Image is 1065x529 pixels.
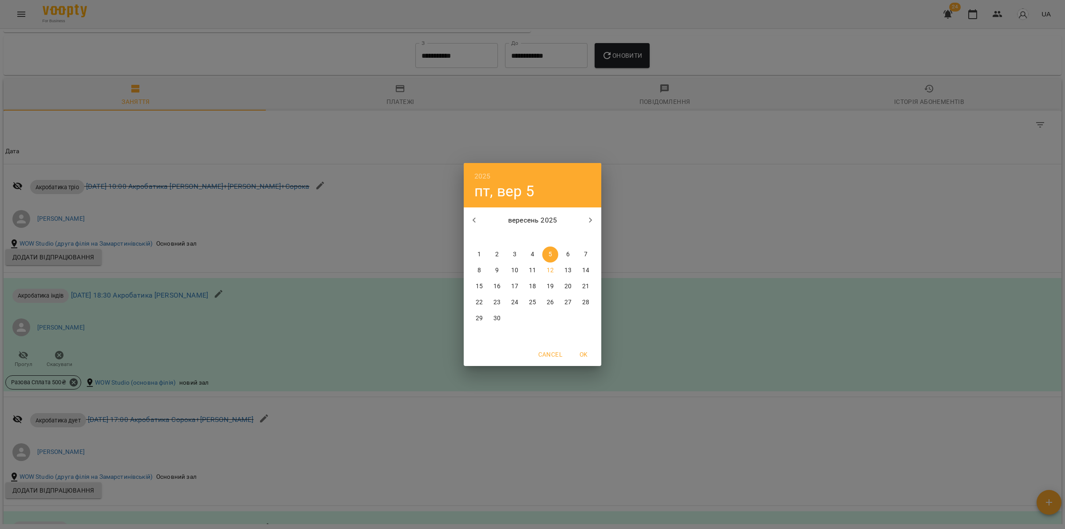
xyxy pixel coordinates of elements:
button: 25 [525,294,540,310]
p: 3 [513,250,517,259]
span: вт [489,233,505,242]
p: 16 [493,282,501,291]
p: 26 [547,298,554,307]
button: 2025 [474,170,491,183]
button: 9 [489,263,505,278]
button: 26 [542,294,558,310]
p: 19 [547,282,554,291]
p: 15 [476,282,483,291]
p: 24 [511,298,518,307]
p: 13 [564,266,572,275]
span: нд [578,233,594,242]
button: OK [569,346,598,362]
p: 17 [511,282,518,291]
button: 17 [507,278,523,294]
p: 7 [584,250,588,259]
p: 18 [529,282,536,291]
p: 21 [582,282,589,291]
button: 2 [489,247,505,263]
p: 28 [582,298,589,307]
p: 22 [476,298,483,307]
button: 19 [542,278,558,294]
p: 29 [476,314,483,323]
button: 22 [471,294,487,310]
button: 29 [471,310,487,326]
button: 24 [507,294,523,310]
button: 14 [578,263,594,278]
span: сб [560,233,576,242]
button: 11 [525,263,540,278]
p: 25 [529,298,536,307]
button: 21 [578,278,594,294]
p: 1 [477,250,481,259]
button: 7 [578,247,594,263]
p: 20 [564,282,572,291]
button: 18 [525,278,540,294]
button: 8 [471,263,487,278]
p: 9 [495,266,499,275]
button: пт, вер 5 [474,182,534,200]
p: 30 [493,314,501,323]
button: 1 [471,247,487,263]
span: OK [573,349,594,360]
p: 12 [547,266,554,275]
button: 6 [560,247,576,263]
button: 28 [578,294,594,310]
p: 6 [566,250,570,259]
p: 4 [531,250,534,259]
button: 27 [560,294,576,310]
p: 8 [477,266,481,275]
p: 2 [495,250,499,259]
button: Cancel [535,346,566,362]
p: 14 [582,266,589,275]
span: Cancel [538,349,562,360]
button: 4 [525,247,540,263]
p: 23 [493,298,501,307]
button: 23 [489,294,505,310]
p: 5 [548,250,552,259]
span: ср [507,233,523,242]
button: 3 [507,247,523,263]
button: 13 [560,263,576,278]
p: 27 [564,298,572,307]
button: 16 [489,278,505,294]
span: чт [525,233,540,242]
p: 11 [529,266,536,275]
button: 30 [489,310,505,326]
span: пт [542,233,558,242]
button: 15 [471,278,487,294]
button: 10 [507,263,523,278]
span: пн [471,233,487,242]
button: 5 [542,247,558,263]
button: 20 [560,278,576,294]
p: 10 [511,266,518,275]
button: 12 [542,263,558,278]
p: вересень 2025 [485,215,580,226]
